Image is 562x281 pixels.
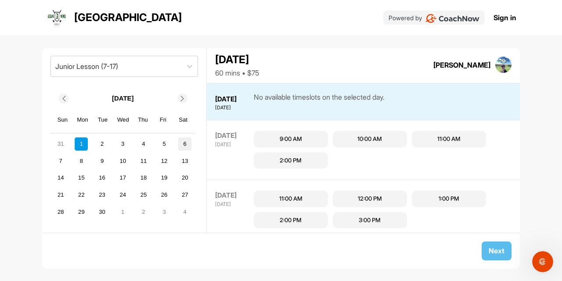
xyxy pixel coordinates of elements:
[425,14,479,23] img: CoachNow
[215,94,252,104] div: [DATE]
[178,188,191,202] div: Choose Saturday, September 27th, 2025
[75,205,88,219] div: Choose Monday, September 29th, 2025
[482,241,512,260] button: Next
[96,171,109,184] div: Choose Tuesday, September 16th, 2025
[54,171,67,184] div: Choose Sunday, September 14th, 2025
[280,135,302,144] div: 9:00 AM
[137,137,150,151] div: Choose Thursday, September 4th, 2025
[158,137,171,151] div: Choose Friday, September 5th, 2025
[112,94,134,104] p: [DATE]
[254,92,385,112] div: No available timeslots on the selected day.
[357,135,382,144] div: 10:00 AM
[279,195,303,203] div: 11:00 AM
[117,114,129,126] div: Wed
[215,201,252,208] div: [DATE]
[359,216,381,225] div: 3:00 PM
[116,171,130,184] div: Choose Wednesday, September 17th, 2025
[53,136,193,220] div: month 2025-09
[532,251,553,272] iframe: Intercom live chat
[96,154,109,167] div: Choose Tuesday, September 9th, 2025
[75,171,88,184] div: Choose Monday, September 15th, 2025
[74,10,182,25] p: [GEOGRAPHIC_DATA]
[158,154,171,167] div: Choose Friday, September 12th, 2025
[55,61,118,72] div: Junior Lesson (7-17)
[439,195,459,203] div: 1:00 PM
[75,154,88,167] div: Choose Monday, September 8th, 2025
[215,191,252,201] div: [DATE]
[97,114,108,126] div: Tue
[54,205,67,219] div: Choose Sunday, September 28th, 2025
[433,60,490,70] div: [PERSON_NAME]
[116,188,130,202] div: Choose Wednesday, September 24th, 2025
[177,114,189,126] div: Sat
[158,114,169,126] div: Fri
[77,114,88,126] div: Mon
[178,154,191,167] div: Choose Saturday, September 13th, 2025
[137,205,150,219] div: Choose Thursday, October 2nd, 2025
[96,188,109,202] div: Choose Tuesday, September 23rd, 2025
[137,171,150,184] div: Choose Thursday, September 18th, 2025
[137,154,150,167] div: Choose Thursday, September 11th, 2025
[75,188,88,202] div: Choose Monday, September 22nd, 2025
[215,131,252,141] div: [DATE]
[54,188,67,202] div: Choose Sunday, September 21st, 2025
[280,156,302,165] div: 2:00 PM
[358,195,382,203] div: 12:00 PM
[178,171,191,184] div: Choose Saturday, September 20th, 2025
[46,7,67,28] img: logo
[215,104,252,112] div: [DATE]
[158,205,171,219] div: Choose Friday, October 3rd, 2025
[215,141,252,148] div: [DATE]
[137,114,149,126] div: Thu
[158,188,171,202] div: Choose Friday, September 26th, 2025
[389,13,422,22] p: Powered by
[54,137,67,151] div: Choose Sunday, August 31st, 2025
[96,205,109,219] div: Choose Tuesday, September 30th, 2025
[495,57,512,73] img: square_0e6a1b969780f69bd0c454442286f9da.jpg
[215,52,259,68] div: [DATE]
[280,216,302,225] div: 2:00 PM
[494,12,516,23] a: Sign in
[54,154,67,167] div: Choose Sunday, September 7th, 2025
[116,137,130,151] div: Choose Wednesday, September 3rd, 2025
[215,68,259,78] div: 60 mins • $75
[137,188,150,202] div: Choose Thursday, September 25th, 2025
[116,205,130,219] div: Choose Wednesday, October 1st, 2025
[437,135,461,144] div: 11:00 AM
[158,171,171,184] div: Choose Friday, September 19th, 2025
[75,137,88,151] div: Choose Monday, September 1st, 2025
[178,137,191,151] div: Choose Saturday, September 6th, 2025
[178,205,191,219] div: Choose Saturday, October 4th, 2025
[57,114,68,126] div: Sun
[116,154,130,167] div: Choose Wednesday, September 10th, 2025
[96,137,109,151] div: Choose Tuesday, September 2nd, 2025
